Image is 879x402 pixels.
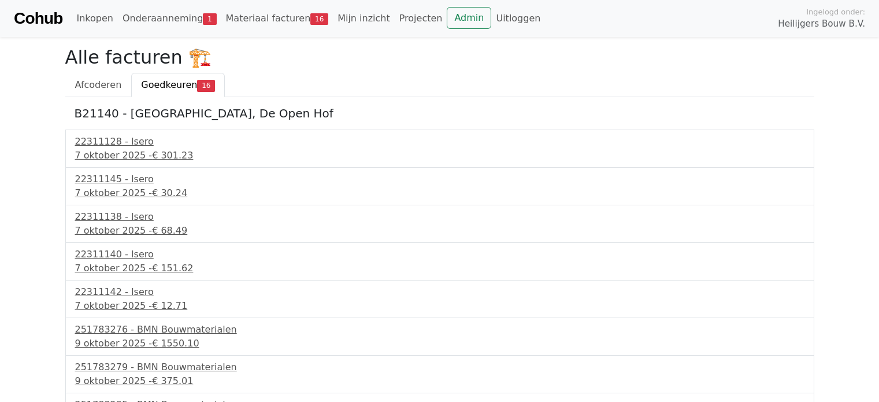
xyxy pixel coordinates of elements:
span: € 12.71 [152,300,187,311]
a: 22311145 - Isero7 oktober 2025 -€ 30.24 [75,172,804,200]
a: 251783276 - BMN Bouwmaterialen9 oktober 2025 -€ 1550.10 [75,323,804,351]
div: 22311142 - Isero [75,285,804,299]
a: Goedkeuren16 [131,73,225,97]
a: Afcoderen [65,73,132,97]
span: Goedkeuren [141,79,197,90]
div: 7 oktober 2025 - [75,186,804,200]
div: 7 oktober 2025 - [75,261,804,275]
div: 22311145 - Isero [75,172,804,186]
div: 22311128 - Isero [75,135,804,149]
a: Materiaal facturen16 [221,7,333,30]
div: 22311138 - Isero [75,210,804,224]
div: 7 oktober 2025 - [75,299,804,313]
span: € 68.49 [152,225,187,236]
a: 22311140 - Isero7 oktober 2025 -€ 151.62 [75,248,804,275]
span: € 375.01 [152,375,193,386]
span: € 30.24 [152,187,187,198]
div: 251783279 - BMN Bouwmaterialen [75,360,804,374]
a: Uitloggen [491,7,545,30]
a: Mijn inzicht [333,7,395,30]
div: 22311140 - Isero [75,248,804,261]
div: 9 oktober 2025 - [75,374,804,388]
span: 1 [203,13,216,25]
a: 22311142 - Isero7 oktober 2025 -€ 12.71 [75,285,804,313]
div: 251783276 - BMN Bouwmaterialen [75,323,804,337]
span: 16 [310,13,328,25]
div: 7 oktober 2025 - [75,149,804,163]
div: 9 oktober 2025 - [75,337,804,351]
span: Heilijgers Bouw B.V. [778,17,865,31]
span: € 1550.10 [152,338,199,349]
a: 22311138 - Isero7 oktober 2025 -€ 68.49 [75,210,804,238]
span: Ingelogd onder: [806,6,865,17]
span: 16 [197,80,215,91]
span: € 151.62 [152,263,193,274]
a: Cohub [14,5,62,32]
a: Projecten [395,7,447,30]
a: 22311128 - Isero7 oktober 2025 -€ 301.23 [75,135,804,163]
a: 251783279 - BMN Bouwmaterialen9 oktober 2025 -€ 375.01 [75,360,804,388]
span: Afcoderen [75,79,122,90]
div: 7 oktober 2025 - [75,224,804,238]
a: Inkopen [72,7,117,30]
span: € 301.23 [152,150,193,161]
h2: Alle facturen 🏗️ [65,46,814,68]
a: Onderaanneming1 [118,7,221,30]
a: Admin [447,7,491,29]
h5: B21140 - [GEOGRAPHIC_DATA], De Open Hof [75,106,805,120]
